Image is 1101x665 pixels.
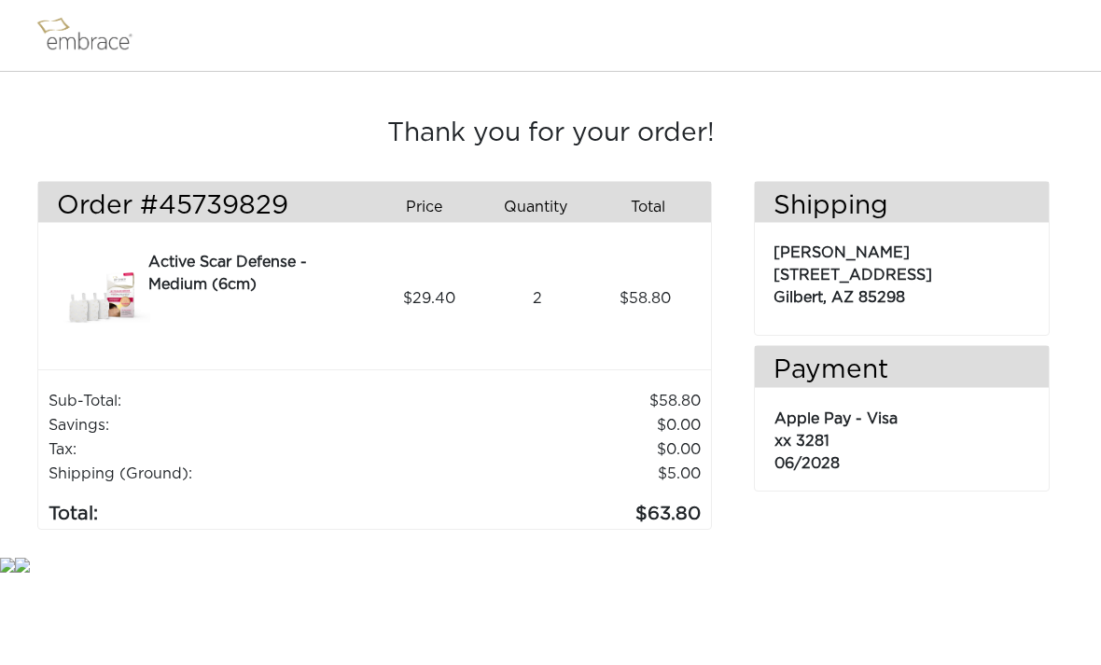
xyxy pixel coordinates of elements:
img: star.gif [15,558,30,573]
td: Total: [48,486,408,529]
td: 63.80 [408,486,703,529]
span: xx 3281 [774,434,829,449]
td: Shipping (Ground): [48,462,408,486]
td: Savings : [48,413,408,437]
h3: Thank you for your order! [37,118,1064,150]
h3: Payment [755,355,1049,387]
td: Tax: [48,437,408,462]
span: 58.80 [620,287,671,310]
div: Active Scar Defense - Medium (6cm) [148,251,368,296]
div: Total [599,191,711,223]
h3: Shipping [755,191,1049,223]
td: 58.80 [408,389,703,413]
div: Price [375,191,487,223]
td: $5.00 [408,462,703,486]
img: logo.png [33,12,154,59]
span: 2 [533,287,542,310]
span: Quantity [504,196,567,218]
td: Sub-Total: [48,389,408,413]
h3: Order #45739829 [57,191,361,223]
p: [PERSON_NAME] [STREET_ADDRESS] Gilbert, AZ 85298 [773,232,1030,309]
td: 0.00 [408,437,703,462]
span: 29.40 [403,287,455,310]
span: 06/2028 [774,456,840,471]
td: 0.00 [408,413,703,437]
span: Apple Pay - Visa [774,411,898,426]
img: 3dae449a-8dcd-11e7-960f-02e45ca4b85b.jpeg [57,251,150,346]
